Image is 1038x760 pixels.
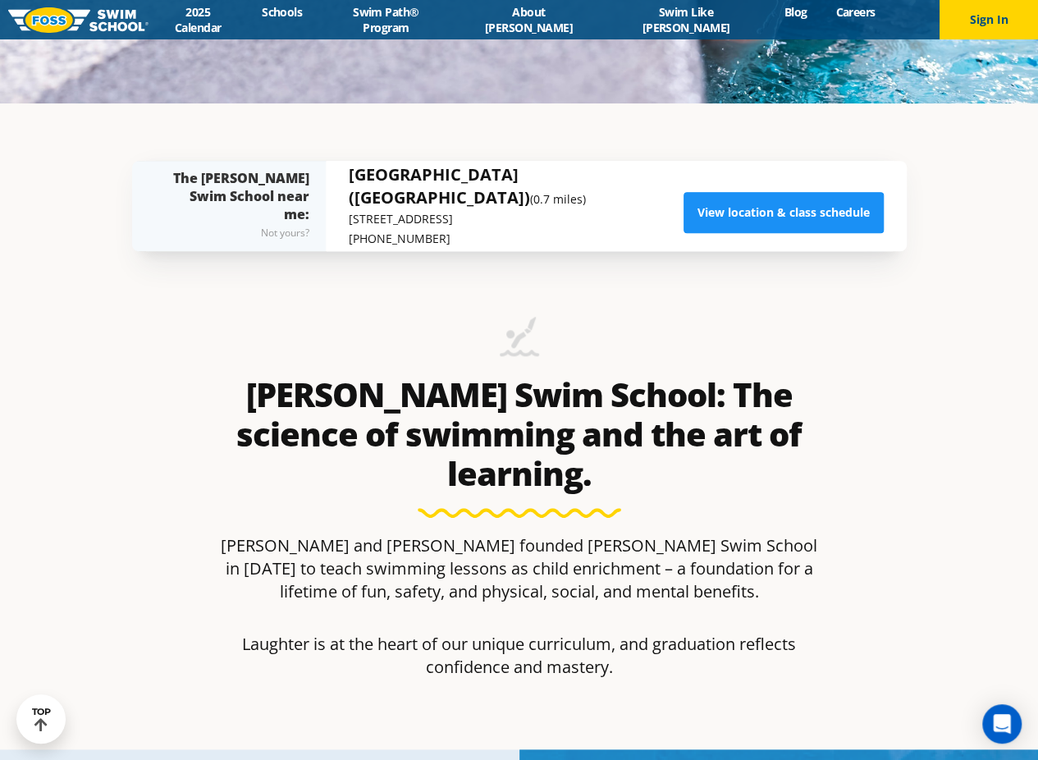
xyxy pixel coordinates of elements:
[684,192,884,233] a: View location & class schedule
[602,4,770,35] a: Swim Like [PERSON_NAME]
[214,633,825,679] p: Laughter is at the heart of our unique curriculum, and graduation reflects confidence and mastery.
[349,229,684,249] p: [PHONE_NUMBER]
[165,169,309,243] div: The [PERSON_NAME] Swim School near me:
[165,223,309,243] div: Not yours?
[982,704,1022,744] div: Open Intercom Messenger
[317,4,455,35] a: Swim Path® Program
[8,7,149,33] img: FOSS Swim School Logo
[32,707,51,732] div: TOP
[821,4,889,20] a: Careers
[214,375,825,493] h2: [PERSON_NAME] Swim School: The science of swimming and the art of learning.
[770,4,821,20] a: Blog
[530,191,586,207] small: (0.7 miles)
[349,163,684,209] h5: [GEOGRAPHIC_DATA] ([GEOGRAPHIC_DATA])
[214,534,825,603] p: [PERSON_NAME] and [PERSON_NAME] founded [PERSON_NAME] Swim School in [DATE] to teach swimming les...
[349,209,684,229] p: [STREET_ADDRESS]
[149,4,248,35] a: 2025 Calendar
[500,317,539,367] img: icon-swimming-diving-2.png
[248,4,317,20] a: Schools
[455,4,602,35] a: About [PERSON_NAME]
